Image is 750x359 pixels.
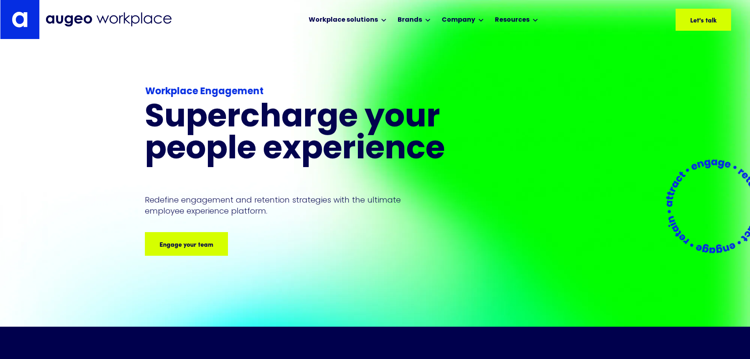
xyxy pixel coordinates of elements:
a: Engage your team [145,232,228,256]
div: Workplace solutions [309,15,378,25]
a: Let's talk [676,9,731,31]
div: Resources [495,15,530,25]
div: Company [442,15,475,25]
div: Brands [398,15,422,25]
img: Augeo's "a" monogram decorative logo in white. [12,11,28,28]
div: Workplace Engagement [145,85,484,99]
img: Augeo Workplace business unit full logo in mignight blue. [46,12,172,27]
p: Redefine engagement and retention strategies with the ultimate employee experience platform. [145,194,416,216]
h1: Supercharge your people experience [145,102,485,166]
